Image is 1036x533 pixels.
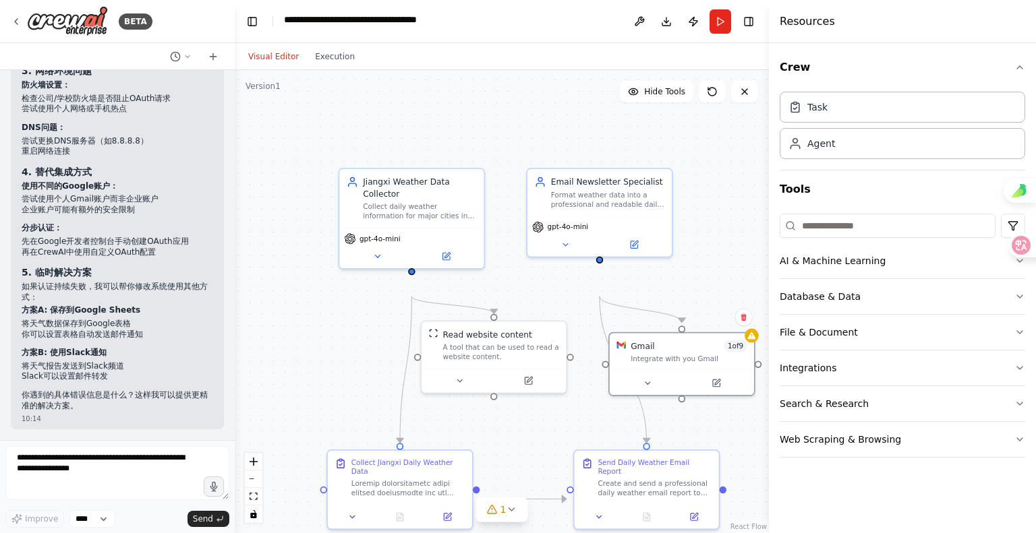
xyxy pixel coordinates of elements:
div: Send Daily Weather Email ReportCreate and send a professional daily weather email report to subsc... [573,449,720,530]
li: 尝试使用个人Gmail账户而非企业账户 [22,194,213,205]
div: Version 1 [246,81,281,92]
li: 将天气报告发送到Slack频道 [22,361,213,372]
img: Gmail [616,340,626,350]
li: 企业账户可能有额外的安全限制 [22,205,213,216]
div: 10:14 [22,414,213,424]
span: Number of enabled actions [724,340,747,352]
g: Edge from fa948731-2445-4d08-a94d-ba7d78fa0878 to 233a9850-2f38-4dbd-9134-e595ba16d9a0 [394,296,418,443]
div: Email Newsletter SpecialistFormat weather data into a professional and readable daily weather rep... [526,168,673,257]
div: Collect Jiangxi Daily Weather Data [351,458,465,476]
div: GmailGmail1of9Integrate with you Gmail [608,332,755,396]
strong: 使用不同的Google账户： [22,181,118,191]
div: Tools [780,208,1025,468]
h4: Resources [780,13,835,30]
button: Improve [5,510,64,528]
div: Task [807,100,828,114]
button: Delete node [735,309,753,326]
button: No output available [375,510,425,524]
strong: 3. 网络环境问题 [22,65,92,76]
img: ScrapeWebsiteTool [429,329,438,338]
g: Edge from bbe77ef5-cffa-4107-b103-e1e142ff4258 to 4e25c9de-295d-45e3-ad6d-62b85d6d57d7 [594,296,687,322]
button: zoom out [245,470,262,488]
button: Open in side panel [495,374,561,388]
button: Switch to previous chat [165,49,197,65]
button: No output available [622,510,672,524]
li: 尝试更换DNS服务器（如8.8.8.8） [22,136,213,147]
li: 尝试使用个人网络或手机热点 [22,104,213,115]
div: Agent [807,137,835,150]
button: fit view [245,488,262,505]
span: gpt-4o-mini [548,222,589,232]
button: Database & Data [780,279,1025,314]
span: gpt-4o-mini [359,234,401,243]
li: 将天气数据保存到Google表格 [22,319,213,330]
span: Send [193,513,213,524]
button: toggle interactivity [245,505,262,523]
button: Open in side panel [427,510,467,524]
div: Read website content [443,329,532,340]
strong: 5. 临时解决方案 [22,267,92,278]
div: Create and send a professional daily weather email report to subscribers using the collected weat... [598,478,712,497]
li: 重启网络连接 [22,146,213,157]
button: Hide Tools [620,81,693,102]
button: Hide left sidebar [243,12,262,31]
g: Edge from 233a9850-2f38-4dbd-9134-e595ba16d9a0 to 5d1d021e-31dd-4ca7-9aea-dde550935569 [480,493,567,505]
button: Hide right sidebar [739,12,758,31]
span: Improve [25,513,58,524]
a: React Flow attribution [730,523,767,530]
li: 你可以设置表格自动发送邮件通知 [22,330,213,340]
button: Integrations [780,350,1025,385]
div: ScrapeWebsiteToolRead website contentA tool that can be used to read a website content. [420,320,567,394]
div: Format weather data into a professional and readable daily weather report email and send it to su... [551,190,665,209]
div: Crew [780,86,1025,170]
button: Send [188,511,229,527]
div: Integrate with you Gmail [631,354,747,364]
div: A tool that can be used to read a website content. [443,342,559,361]
li: 再在CrewAI中使用自定义OAuth配置 [22,247,213,258]
button: Crew [780,49,1025,86]
div: Gmail [631,340,655,352]
li: Slack可以设置邮件转发 [22,371,213,382]
button: zoom in [245,453,262,470]
button: Visual Editor [240,49,307,65]
div: Collect Jiangxi Daily Weather DataLoremip dolorsitametc adipi elitsed doeiusmodte inc utl etdol m... [326,449,473,530]
div: React Flow controls [245,453,262,523]
button: Execution [307,49,363,65]
span: Hide Tools [644,86,685,97]
button: Click to speak your automation idea [204,476,224,497]
button: Open in side panel [413,249,479,263]
nav: breadcrumb [284,13,436,30]
button: Web Scraping & Browsing [780,422,1025,457]
p: 你遇到的具体错误信息是什么？这样我可以提供更精准的解决方案。 [22,390,213,411]
p: 如果认证持续失败，我可以帮你修改系统使用其他方式： [22,282,213,303]
button: Start a new chat [202,49,224,65]
strong: DNS问题： [22,123,65,132]
div: Loremip dolorsitametc adipi elitsed doeiusmodte inc utl etdol magnaa en Adminim Veniamqu nost exe... [351,478,465,497]
div: Jiangxi Weather Data CollectorCollect daily weather information for major cities in [GEOGRAPHIC_D... [339,168,486,270]
g: Edge from fa948731-2445-4d08-a94d-ba7d78fa0878 to 2fc91eb1-60c8-4cb7-9843-46eab6d62e46 [406,296,500,313]
button: File & Document [780,315,1025,350]
div: Collect daily weather information for major cities in [GEOGRAPHIC_DATA] ([GEOGRAPHIC_DATA], [GEOG... [363,202,477,221]
div: Jiangxi Weather Data Collector [363,176,477,199]
img: Logo [27,6,108,36]
div: Email Newsletter Specialist [551,176,665,187]
button: Search & Research [780,386,1025,421]
div: BETA [119,13,152,30]
button: Open in side panel [674,510,714,524]
button: Tools [780,170,1025,208]
button: Open in side panel [683,376,749,390]
strong: 分步认证： [22,223,62,232]
strong: 方案B: 使用Slack通知 [22,348,107,357]
span: 1 [500,503,507,516]
g: Edge from bbe77ef5-cffa-4107-b103-e1e142ff4258 to 5d1d021e-31dd-4ca7-9aea-dde550935569 [594,296,652,443]
strong: 防火墙设置： [22,80,70,90]
button: Open in side panel [601,238,667,252]
button: 1 [476,497,528,522]
li: 检查公司/学校防火墙是否阻止OAuth请求 [22,94,213,104]
strong: 方案A: 保存到Google Sheets [22,305,140,315]
button: AI & Machine Learning [780,243,1025,278]
div: Send Daily Weather Email Report [598,458,712,476]
strong: 4. 替代集成方式 [22,166,92,177]
li: 先在Google开发者控制台手动创建OAuth应用 [22,237,213,247]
